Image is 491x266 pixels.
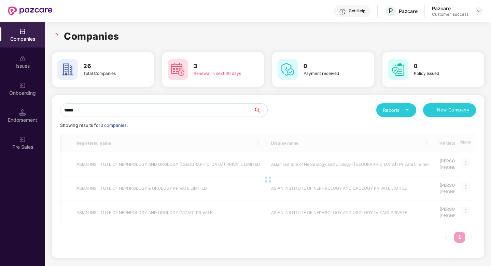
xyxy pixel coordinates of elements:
div: Pazcare [399,8,418,14]
div: Payment received [304,70,354,77]
h3: 3 [194,62,244,71]
img: New Pazcare Logo [8,6,53,15]
span: loading [52,33,58,39]
span: plus [430,108,434,113]
img: svg+xml;base64,PHN2ZyB3aWR0aD0iMjAiIGhlaWdodD0iMjAiIHZpZXdCb3g9IjAgMCAyMCAyMCIgZmlsbD0ibm9uZSIgeG... [19,82,26,89]
span: caret-down [405,108,409,112]
h3: 0 [414,62,465,71]
img: svg+xml;base64,PHN2ZyB3aWR0aD0iMTQuNSIgaGVpZ2h0PSIxNC41IiB2aWV3Qm94PSIwIDAgMTYgMTYiIGZpbGw9Im5vbm... [19,109,26,116]
h1: Companies [64,29,119,44]
span: 3 companies. [100,123,128,128]
img: svg+xml;base64,PHN2ZyB4bWxucz0iaHR0cDovL3d3dy53My5vcmcvMjAwMC9zdmciIHdpZHRoPSI2MCIgaGVpZ2h0PSI2MC... [168,59,188,80]
div: Total Companies [83,70,134,77]
span: P [389,7,393,15]
div: Get Help [349,8,365,14]
div: Pazcare [432,5,468,12]
div: Reports [383,107,409,114]
img: svg+xml;base64,PHN2ZyB4bWxucz0iaHR0cDovL3d3dy53My5vcmcvMjAwMC9zdmciIHdpZHRoPSI2MCIgaGVpZ2h0PSI2MC... [57,59,78,80]
img: svg+xml;base64,PHN2ZyBpZD0iQ29tcGFuaWVzIiB4bWxucz0iaHR0cDovL3d3dy53My5vcmcvMjAwMC9zdmciIHdpZHRoPS... [19,28,26,35]
div: Customer_success [432,12,468,17]
img: svg+xml;base64,PHN2ZyBpZD0iSXNzdWVzX2Rpc2FibGVkIiB4bWxucz0iaHR0cDovL3d3dy53My5vcmcvMjAwMC9zdmciIH... [19,55,26,62]
img: svg+xml;base64,PHN2ZyB3aWR0aD0iMjAiIGhlaWdodD0iMjAiIHZpZXdCb3g9IjAgMCAyMCAyMCIgZmlsbD0ibm9uZSIgeG... [19,136,26,143]
span: search [253,107,267,113]
span: Showing results for [60,123,128,128]
button: search [253,103,268,117]
div: Renewal in next 60 days [194,70,244,77]
h3: 0 [304,62,354,71]
img: svg+xml;base64,PHN2ZyBpZD0iSGVscC0zMngzMiIgeG1sbnM9Imh0dHA6Ly93d3cudzMub3JnLzIwMDAvc3ZnIiB3aWR0aD... [339,8,346,15]
img: svg+xml;base64,PHN2ZyB4bWxucz0iaHR0cDovL3d3dy53My5vcmcvMjAwMC9zdmciIHdpZHRoPSI2MCIgaGVpZ2h0PSI2MC... [388,59,408,80]
div: Policy issued [414,70,465,77]
h3: 26 [83,62,134,71]
img: svg+xml;base64,PHN2ZyBpZD0iRHJvcGRvd24tMzJ4MzIiIHhtbG5zPSJodHRwOi8vd3d3LnczLm9yZy8yMDAwL3N2ZyIgd2... [476,8,481,14]
img: svg+xml;base64,PHN2ZyB4bWxucz0iaHR0cDovL3d3dy53My5vcmcvMjAwMC9zdmciIHdpZHRoPSI2MCIgaGVpZ2h0PSI2MC... [278,59,298,80]
button: plusNew Company [423,103,476,117]
span: New Company [437,107,469,114]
